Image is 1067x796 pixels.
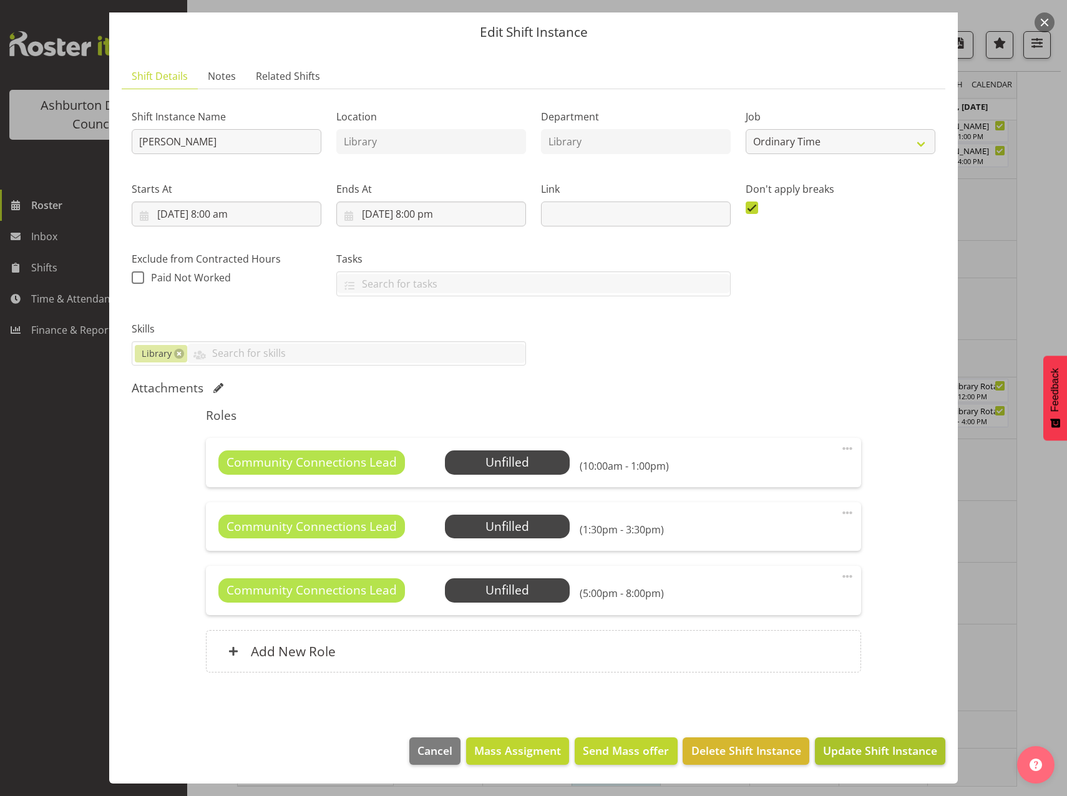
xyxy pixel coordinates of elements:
label: Skills [132,321,526,336]
input: Click to select... [132,201,321,226]
input: Click to select... [336,201,526,226]
span: Delete Shift Instance [691,742,801,759]
button: Feedback - Show survey [1043,356,1067,440]
span: Feedback [1050,368,1061,412]
label: Location [336,109,526,124]
span: Shift Details [132,69,188,84]
span: Mass Assigment [474,742,561,759]
span: Unfilled [485,454,529,470]
label: Shift Instance Name [132,109,321,124]
label: Exclude from Contracted Hours [132,251,321,266]
button: Send Mass offer [575,737,677,765]
h5: Roles [206,408,860,423]
span: Unfilled [485,518,529,535]
span: Notes [208,69,236,84]
h6: Add New Role [251,643,336,659]
span: Library [142,347,172,361]
span: Paid Not Worked [151,271,231,284]
button: Update Shift Instance [815,737,945,765]
label: Don't apply breaks [746,182,935,197]
input: Search for tasks [337,274,730,293]
button: Cancel [409,737,460,765]
button: Delete Shift Instance [683,737,809,765]
input: Search for skills [187,344,525,363]
span: Community Connections Lead [227,581,397,599]
span: Send Mass offer [583,742,669,759]
span: Related Shifts [256,69,320,84]
label: Ends At [336,182,526,197]
h6: (1:30pm - 3:30pm) [580,523,664,536]
input: Shift Instance Name [132,129,321,154]
label: Department [541,109,731,124]
span: Community Connections Lead [227,518,397,536]
label: Job [746,109,935,124]
p: Edit Shift Instance [122,26,945,39]
h6: (10:00am - 1:00pm) [580,460,669,472]
label: Starts At [132,182,321,197]
button: Mass Assigment [466,737,569,765]
label: Link [541,182,731,197]
span: Update Shift Instance [823,742,937,759]
label: Tasks [336,251,731,266]
img: help-xxl-2.png [1030,759,1042,771]
span: Cancel [417,742,452,759]
h5: Attachments [132,381,203,396]
span: Community Connections Lead [227,454,397,472]
span: Unfilled [485,581,529,598]
h6: (5:00pm - 8:00pm) [580,587,664,599]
